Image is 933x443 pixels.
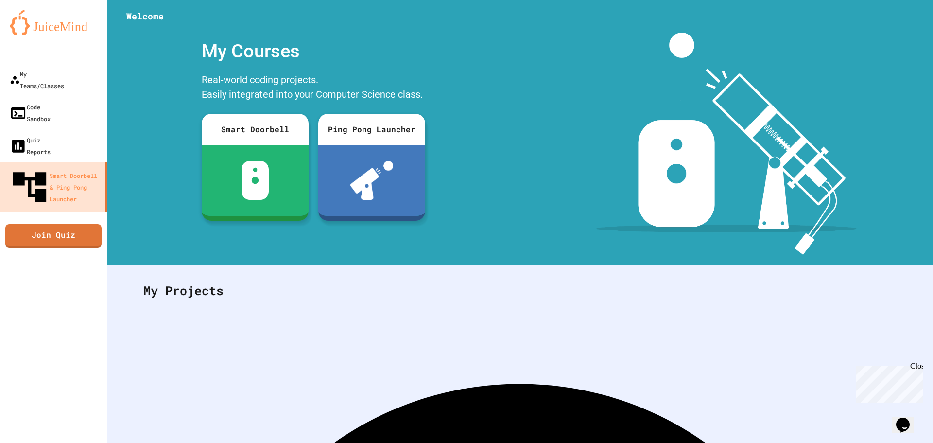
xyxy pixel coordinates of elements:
[134,272,906,310] div: My Projects
[318,114,425,145] div: Ping Pong Launcher
[10,167,101,207] div: Smart Doorbell & Ping Pong Launcher
[10,68,64,91] div: My Teams/Classes
[10,134,51,158] div: Quiz Reports
[197,33,430,70] div: My Courses
[10,10,97,35] img: logo-orange.svg
[350,161,394,200] img: ppl-with-ball.png
[242,161,269,200] img: sdb-white.svg
[4,4,67,62] div: Chat with us now!Close
[5,224,102,248] a: Join Quiz
[596,33,857,255] img: banner-image-my-projects.png
[197,70,430,106] div: Real-world coding projects. Easily integrated into your Computer Science class.
[852,362,923,403] iframe: chat widget
[202,114,309,145] div: Smart Doorbell
[10,101,51,124] div: Code Sandbox
[892,404,923,433] iframe: chat widget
